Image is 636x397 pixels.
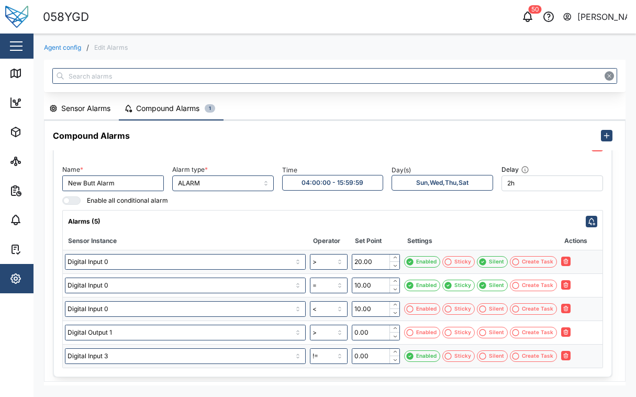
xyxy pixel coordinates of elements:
[577,10,628,24] div: [PERSON_NAME]
[442,280,475,291] button: Sticky
[68,217,101,227] div: Alarms (5)
[522,352,553,360] div: Create Task
[27,97,74,108] div: Dashboard
[5,5,28,28] img: Main Logo
[172,175,274,191] input: Select Alarm Type
[65,325,306,340] input: Choose a sensor
[477,327,508,338] button: Silent
[350,233,402,250] th: Set Point
[65,278,306,293] input: Choose a sensor
[510,280,557,291] button: Create Task
[510,303,557,315] button: Create Task
[416,281,437,290] div: Enabled
[27,244,56,255] div: Tasks
[454,328,471,337] div: Sticky
[416,258,437,266] div: Enabled
[404,303,440,315] button: Enabled
[44,45,81,51] a: Agent config
[559,233,602,250] th: Actions
[302,175,363,190] span: 04:00:00 - 15:59:59
[27,126,60,138] div: Assets
[522,281,553,290] div: Create Task
[402,233,559,250] th: Settings
[477,350,508,362] button: Silent
[392,175,493,191] button: Sun,Wed,Thu,Sat
[282,175,384,191] button: 04:00:00 - 15:59:59
[282,166,384,175] div: Time
[454,305,471,313] div: Sticky
[454,258,471,266] div: Sticky
[27,185,63,196] div: Reports
[27,156,52,167] div: Sites
[52,68,617,84] input: Search alarms
[522,328,553,337] div: Create Task
[454,281,471,290] div: Sticky
[63,233,308,250] th: Sensor Instance
[416,328,437,337] div: Enabled
[501,165,519,175] div: Delay
[65,348,306,364] input: Choose a sensor
[27,214,60,226] div: Alarms
[65,301,306,317] input: Choose a sensor
[416,305,437,313] div: Enabled
[442,303,475,315] button: Sticky
[308,233,350,250] th: Operator
[522,258,553,266] div: Create Task
[404,350,440,362] button: Enabled
[489,328,504,337] div: Silent
[404,280,440,291] button: Enabled
[477,280,508,291] button: Silent
[416,352,437,360] div: Enabled
[404,327,440,338] button: Enabled
[489,281,504,290] div: Silent
[562,9,628,24] button: [PERSON_NAME]
[81,196,168,205] label: Enable all conditional alarm
[404,256,440,268] button: Enabled
[43,8,89,26] div: 058YGD
[62,166,83,173] label: Name
[65,254,306,270] input: Choose a sensor
[27,273,64,284] div: Settings
[442,350,475,362] button: Sticky
[61,103,110,114] div: Sensor Alarms
[209,105,211,112] span: 1
[477,303,508,315] button: Silent
[172,166,208,173] label: Alarm type
[510,350,557,362] button: Create Task
[489,305,504,313] div: Silent
[94,45,128,51] div: Edit Alarms
[477,256,508,268] button: Silent
[522,305,553,313] div: Create Task
[27,68,51,79] div: Map
[392,166,493,175] div: Day(s)
[510,327,557,338] button: Create Task
[54,160,611,376] div: New Butt Alarm
[510,256,557,268] button: Create Task
[489,352,504,360] div: Silent
[442,256,475,268] button: Sticky
[62,175,164,191] input: Enter Name
[454,352,471,360] div: Sticky
[136,103,199,114] div: Compound Alarms
[53,129,130,142] h5: Compound Alarms
[416,175,468,190] span: Sun,Wed,Thu,Sat
[489,258,504,266] div: Silent
[501,175,603,191] input: Eg. 2h 30m
[442,327,475,338] button: Sticky
[86,44,89,51] div: /
[529,5,542,14] div: 50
